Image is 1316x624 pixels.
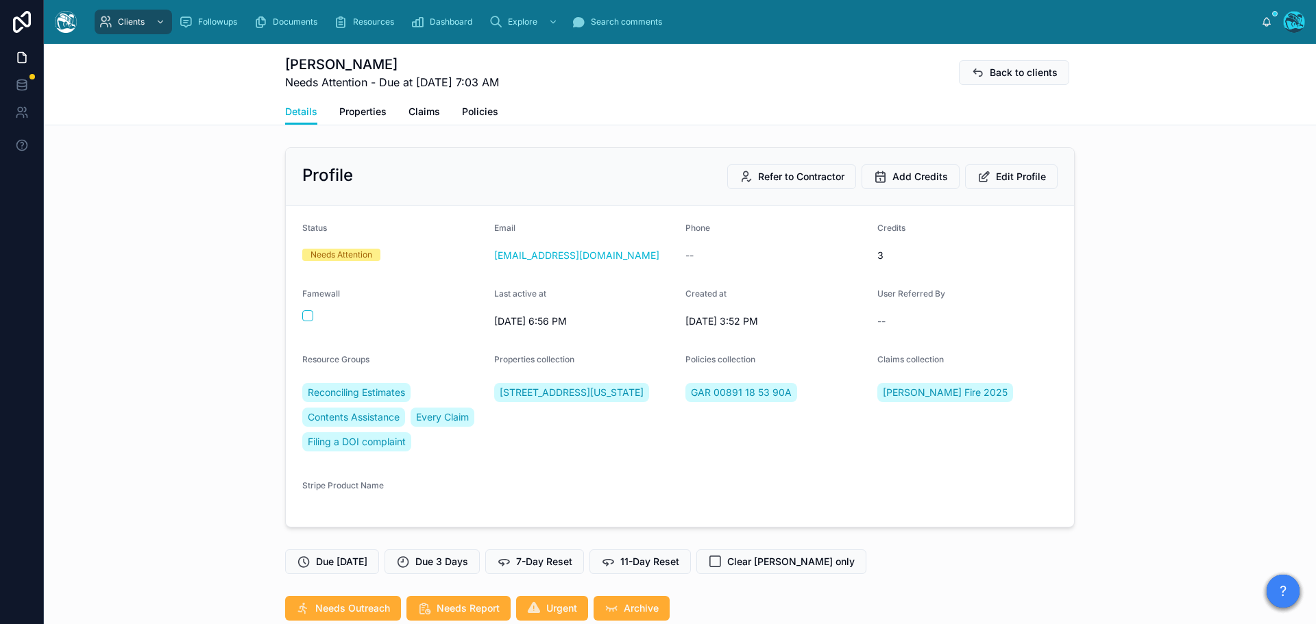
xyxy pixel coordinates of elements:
a: Details [285,99,317,125]
a: Search comments [568,10,672,34]
span: [DATE] 3:52 PM [685,314,866,328]
a: Clients [95,10,172,34]
span: Famewall [302,288,340,299]
button: Refer to Contractor [727,164,856,189]
span: User Referred By [877,288,945,299]
span: Policies collection [685,354,755,364]
a: [PERSON_NAME] Fire 2025 [877,383,1013,402]
span: Filing a DOI complaint [308,435,406,449]
button: Needs Outreach [285,596,401,621]
span: Claims [409,105,440,118]
a: Claims [409,99,440,127]
a: Contents Assistance [302,408,405,427]
a: [EMAIL_ADDRESS][DOMAIN_NAME] [494,249,659,262]
span: Reconciling Estimates [308,386,405,399]
span: Search comments [591,16,662,27]
span: Explore [508,16,537,27]
span: Resources [353,16,394,27]
a: Documents [249,10,327,34]
span: Every Claim [416,410,469,424]
span: Due 3 Days [415,555,468,569]
span: 7-Day Reset [516,555,572,569]
button: Urgent [516,596,588,621]
span: Dashboard [430,16,472,27]
span: Phone [685,223,710,233]
a: GAR 00891 18 53 90A [685,383,797,402]
span: Details [285,105,317,118]
span: Stripe Product Name [302,480,384,490]
a: [STREET_ADDRESS][US_STATE] [494,383,649,402]
span: Properties collection [494,354,574,364]
button: Clear [PERSON_NAME] only [696,549,866,574]
span: [PERSON_NAME] Fire 2025 [883,386,1008,399]
button: Back to clients [959,60,1069,85]
span: Followups [198,16,237,27]
a: Explore [485,10,565,34]
span: -- [877,314,886,328]
span: [STREET_ADDRESS][US_STATE] [500,386,644,399]
span: Resource Groups [302,354,369,364]
span: Add Credits [892,170,948,184]
button: Edit Profile [965,164,1058,189]
button: Add Credits [862,164,960,189]
span: GAR 00891 18 53 90A [691,386,792,399]
span: 11-Day Reset [620,555,679,569]
span: Edit Profile [996,170,1046,184]
span: Due [DATE] [316,555,367,569]
span: Email [494,223,515,233]
span: Urgent [546,601,577,615]
button: Archive [594,596,670,621]
span: Clients [118,16,145,27]
a: Reconciling Estimates [302,383,411,402]
a: Policies [462,99,498,127]
a: Filing a DOI complaint [302,432,411,451]
a: Followups [175,10,247,34]
button: Due [DATE] [285,549,379,574]
span: Needs Outreach [315,601,390,615]
span: Policies [462,105,498,118]
span: Claims collection [877,354,944,364]
span: Properties [339,105,387,118]
span: [DATE] 6:56 PM [494,314,675,328]
span: Created at [685,288,727,299]
div: Needs Attention [310,249,372,261]
span: 3 [877,249,1058,262]
a: Every Claim [411,408,474,427]
a: Resources [330,10,404,34]
span: Needs Report [437,601,500,615]
button: 11-Day Reset [589,549,691,574]
div: scrollable content [88,7,1261,37]
span: Refer to Contractor [758,170,844,184]
span: -- [685,249,694,262]
span: Contents Assistance [308,410,400,424]
button: ? [1267,575,1300,608]
button: Due 3 Days [385,549,480,574]
span: Documents [273,16,317,27]
button: 7-Day Reset [485,549,584,574]
span: Credits [877,223,905,233]
span: Status [302,223,327,233]
span: Archive [624,601,659,615]
a: Dashboard [406,10,482,34]
span: Needs Attention - Due at [DATE] 7:03 AM [285,74,499,90]
h1: [PERSON_NAME] [285,55,499,74]
span: Clear [PERSON_NAME] only [727,555,855,569]
a: Properties [339,99,387,127]
h2: Profile [302,164,353,186]
img: App logo [55,11,77,33]
span: Last active at [494,288,546,299]
button: Needs Report [406,596,511,621]
span: Back to clients [990,66,1058,79]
